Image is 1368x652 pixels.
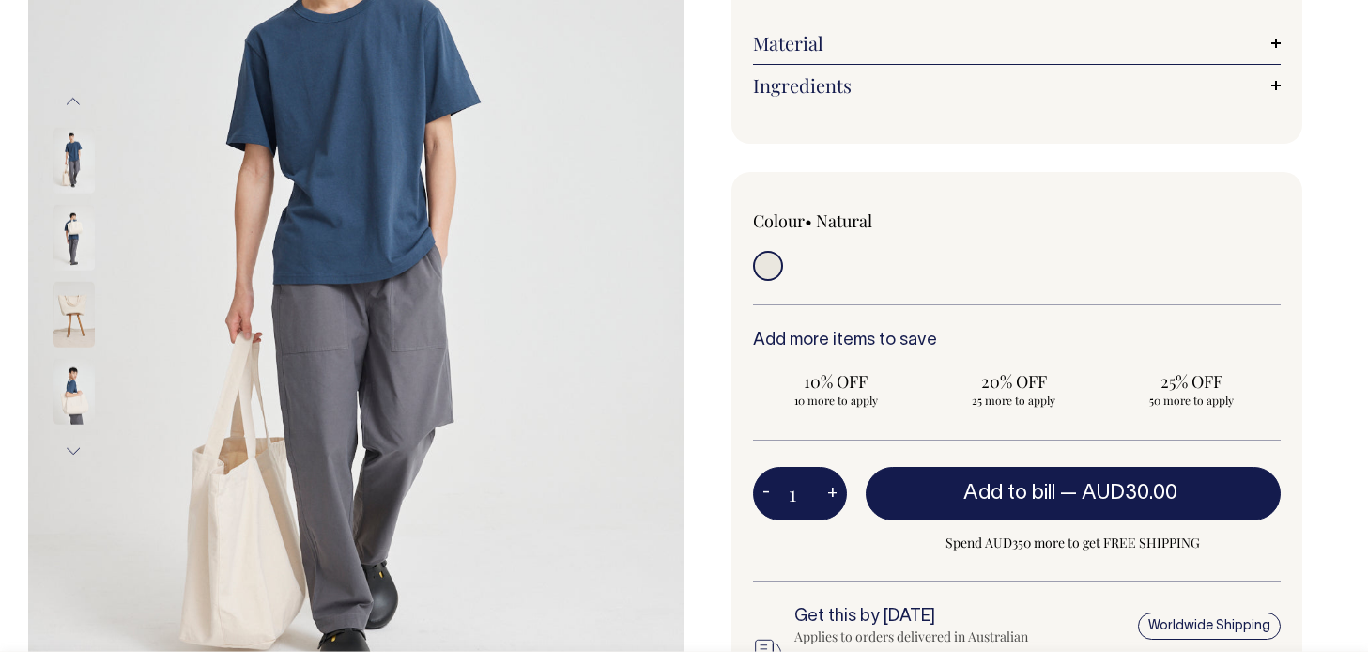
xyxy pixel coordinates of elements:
span: Add to bill [963,484,1055,503]
span: Spend AUD350 more to get FREE SHIPPING [866,532,1282,554]
input: 20% OFF 25 more to apply [930,365,1097,413]
input: 25% OFF 50 more to apply [1108,365,1274,413]
img: natural [53,128,95,194]
button: Next [59,430,87,473]
span: 25 more to apply [940,393,1087,408]
button: Previous [59,80,87,122]
button: Add to bill —AUD30.00 [866,467,1282,520]
div: Colour [753,210,964,232]
span: 50 more to apply [1117,393,1265,408]
h6: Get this by [DATE] [794,608,1040,627]
img: natural [53,205,95,271]
h6: Add more items to save [753,332,1282,350]
input: 10% OFF 10 more to apply [753,365,919,413]
button: - [753,475,779,513]
span: 25% OFF [1117,370,1265,393]
span: 20% OFF [940,370,1087,393]
span: 10 more to apply [762,393,910,408]
span: 10% OFF [762,370,910,393]
a: Ingredients [753,74,1282,97]
a: Material [753,32,1282,54]
span: — [1060,484,1182,503]
button: + [818,475,847,513]
span: AUD30.00 [1082,484,1177,503]
img: natural [53,359,95,425]
label: Natural [816,210,872,232]
img: natural [53,282,95,348]
span: • [805,210,812,232]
